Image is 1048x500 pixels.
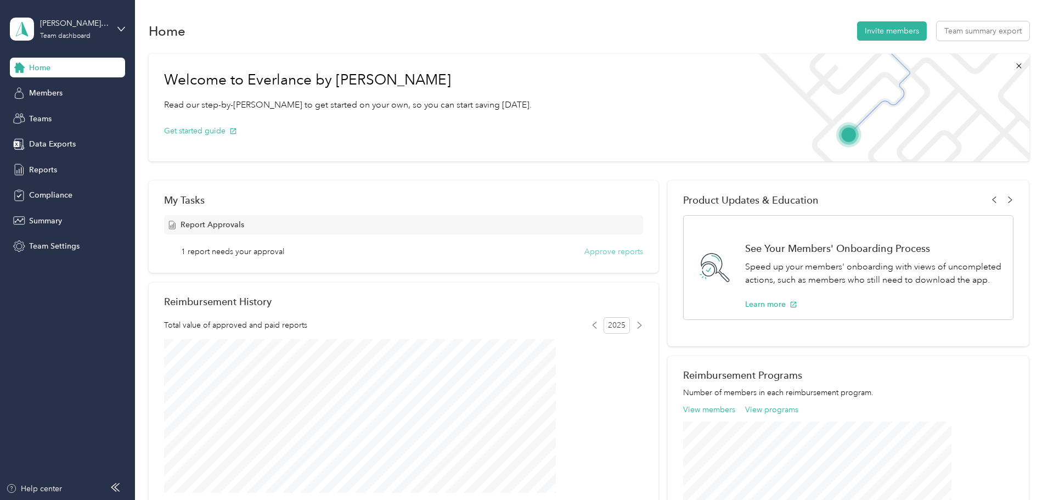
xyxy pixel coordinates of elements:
[683,387,1013,398] p: Number of members in each reimbursement program.
[29,138,76,150] span: Data Exports
[29,189,72,201] span: Compliance
[937,21,1029,41] button: Team summary export
[40,33,91,40] div: Team dashboard
[40,18,109,29] div: [PERSON_NAME][EMAIL_ADDRESS][PERSON_NAME][DOMAIN_NAME]
[6,483,62,495] button: Help center
[29,164,57,176] span: Reports
[683,404,735,415] button: View members
[584,246,643,257] button: Approve reports
[29,215,62,227] span: Summary
[857,21,927,41] button: Invite members
[164,319,307,331] span: Total value of approved and paid reports
[745,299,797,310] button: Learn more
[747,54,1029,161] img: Welcome to everlance
[745,243,1001,254] h1: See Your Members' Onboarding Process
[683,369,1013,381] h2: Reimbursement Programs
[181,219,244,231] span: Report Approvals
[745,404,798,415] button: View programs
[164,194,643,206] div: My Tasks
[683,194,819,206] span: Product Updates & Education
[29,62,50,74] span: Home
[164,71,532,89] h1: Welcome to Everlance by [PERSON_NAME]
[164,98,532,112] p: Read our step-by-[PERSON_NAME] to get started on your own, so you can start saving [DATE].
[29,113,52,125] span: Teams
[149,25,185,37] h1: Home
[29,240,80,252] span: Team Settings
[164,296,272,307] h2: Reimbursement History
[181,246,284,257] span: 1 report needs your approval
[745,260,1001,287] p: Speed up your members' onboarding with views of uncompleted actions, such as members who still ne...
[164,125,237,137] button: Get started guide
[987,439,1048,500] iframe: Everlance-gr Chat Button Frame
[29,87,63,99] span: Members
[604,317,630,334] span: 2025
